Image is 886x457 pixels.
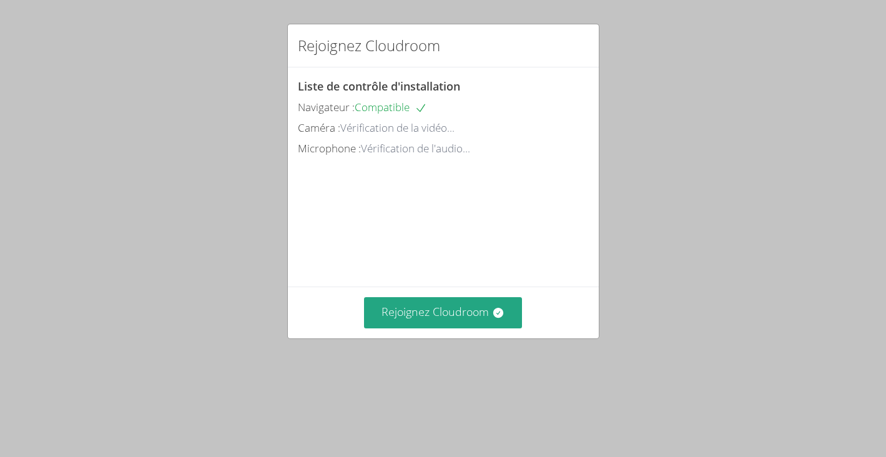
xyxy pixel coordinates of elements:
font: Rejoignez Cloudroom [381,304,489,319]
font: Navigateur : [298,100,355,114]
font: Caméra : [298,120,340,135]
font: Liste de contrôle d'installation [298,79,460,94]
button: Rejoignez Cloudroom [364,297,522,328]
font: Microphone : [298,141,361,155]
font: Vérification de la vidéo... [340,120,455,135]
font: Compatible [355,100,410,114]
font: Vérification de l'audio... [361,141,470,155]
font: Rejoignez Cloudroom [298,35,440,56]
